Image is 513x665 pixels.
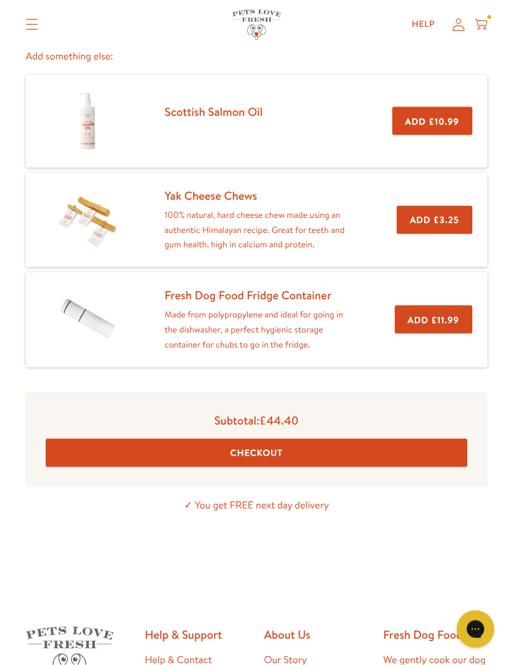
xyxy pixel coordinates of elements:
[56,188,119,251] img: Yak Cheese Chews
[165,287,332,303] a: Fresh Dog Food Fridge Container
[16,9,48,41] summary: Translation missing: en.sections.header.menu
[56,90,119,153] img: Scottish Salmon Oil
[397,206,472,234] button: Add £3.25
[450,606,500,652] iframe: Gorgias live chat messenger
[165,208,357,252] p: 100% natural, hard cheese chew made using an authentic Himalayan recipe. Great for teeth and gum ...
[395,306,472,334] button: Add £11.99
[392,107,472,135] button: Add £10.99
[383,627,488,642] h2: Fresh Dog Food
[46,439,467,467] button: Checkout
[56,290,119,350] img: Fresh Dog Food Fridge Container
[264,627,368,642] h2: About Us
[260,412,299,428] span: £44.40
[165,307,355,352] p: Made from polypropylene and ideal for going in the dishwasher, a perfect hygienic storage contain...
[26,497,487,514] p: ✓ You get FREE next day delivery
[232,10,281,39] img: Pets Love Fresh
[165,103,263,120] a: Scottish Salmon Oil
[145,627,250,642] h2: Help & Support
[165,187,257,204] a: Yak Cheese Chews
[46,413,467,428] p: Subtotal:
[402,13,445,38] a: Help
[26,48,487,65] p: Add something else:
